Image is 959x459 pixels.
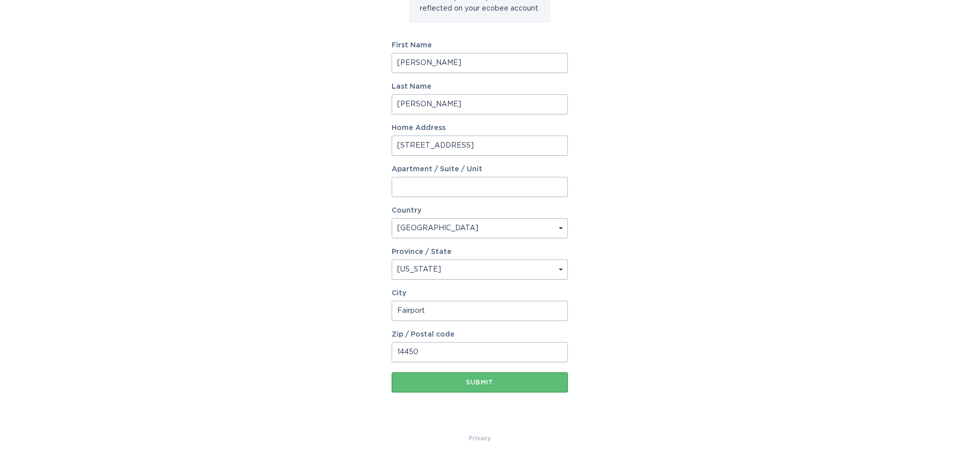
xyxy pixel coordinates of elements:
label: Country [392,207,421,214]
label: First Name [392,42,568,49]
label: City [392,290,568,297]
label: Last Name [392,83,568,90]
a: Privacy Policy & Terms of Use [469,433,491,444]
div: Submit [397,379,563,385]
button: Submit [392,372,568,392]
label: Home Address [392,124,568,132]
label: Zip / Postal code [392,331,568,338]
label: Province / State [392,248,452,255]
label: Apartment / Suite / Unit [392,166,568,173]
